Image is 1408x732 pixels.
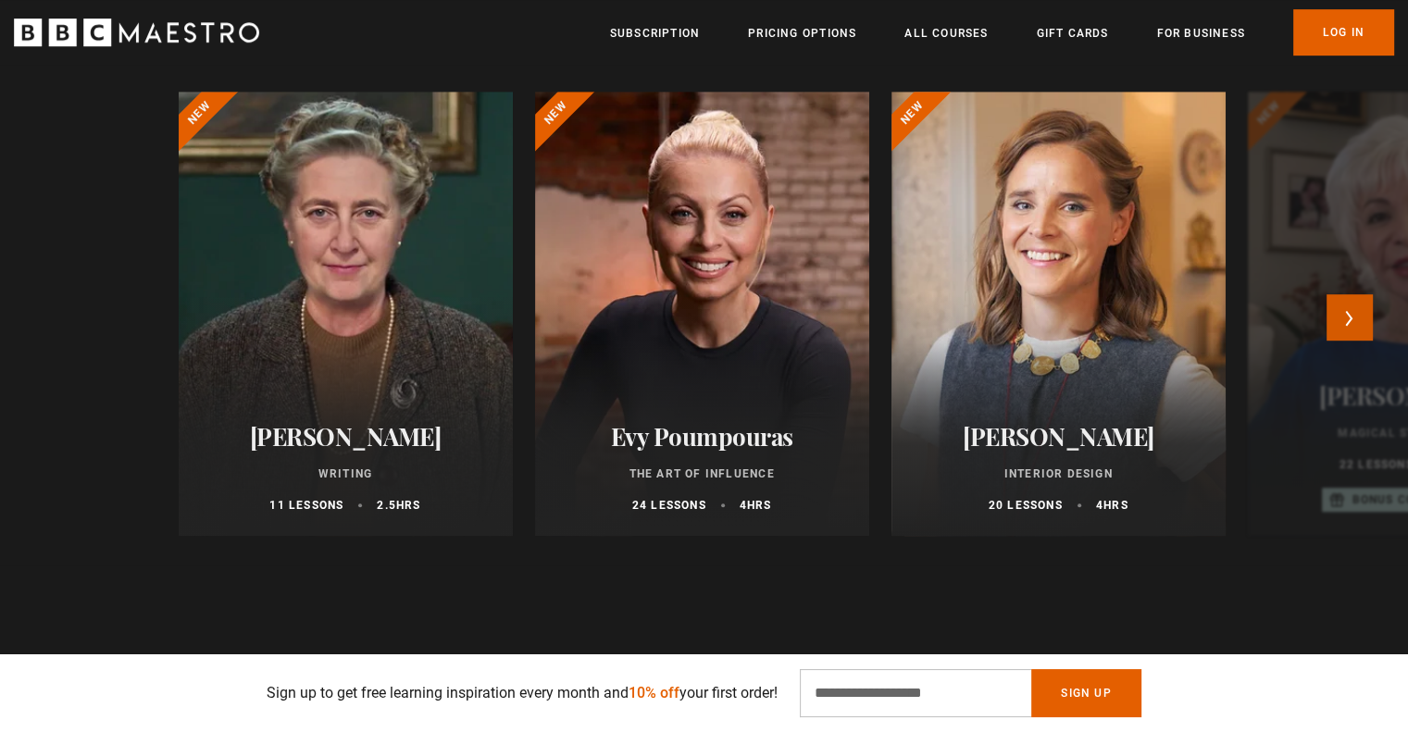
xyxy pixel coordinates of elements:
[914,422,1203,451] h2: [PERSON_NAME]
[269,497,343,514] p: 11 lessons
[1096,497,1128,514] p: 4
[1031,669,1140,717] button: Sign Up
[1036,24,1108,43] a: Gift Cards
[201,422,491,451] h2: [PERSON_NAME]
[748,24,856,43] a: Pricing Options
[629,684,679,701] span: 10% off
[632,497,706,514] p: 24 lessons
[747,499,772,512] abbr: hrs
[914,465,1203,482] p: Interior Design
[557,422,847,451] h2: Evy Poumpouras
[904,24,988,43] a: All Courses
[14,19,259,46] svg: BBC Maestro
[396,499,421,512] abbr: hrs
[557,465,847,482] p: The Art of Influence
[201,465,491,482] p: Writing
[891,92,1226,536] a: [PERSON_NAME] Interior Design 20 lessons 4hrs New
[610,9,1394,56] nav: Primary
[740,497,772,514] p: 4
[610,24,700,43] a: Subscription
[989,497,1063,514] p: 20 lessons
[377,497,420,514] p: 2.5
[535,92,869,536] a: Evy Poumpouras The Art of Influence 24 lessons 4hrs New
[1103,499,1128,512] abbr: hrs
[179,92,513,536] a: [PERSON_NAME] Writing 11 lessons 2.5hrs New
[1156,24,1244,43] a: For business
[267,682,778,704] p: Sign up to get free learning inspiration every month and your first order!
[1293,9,1394,56] a: Log In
